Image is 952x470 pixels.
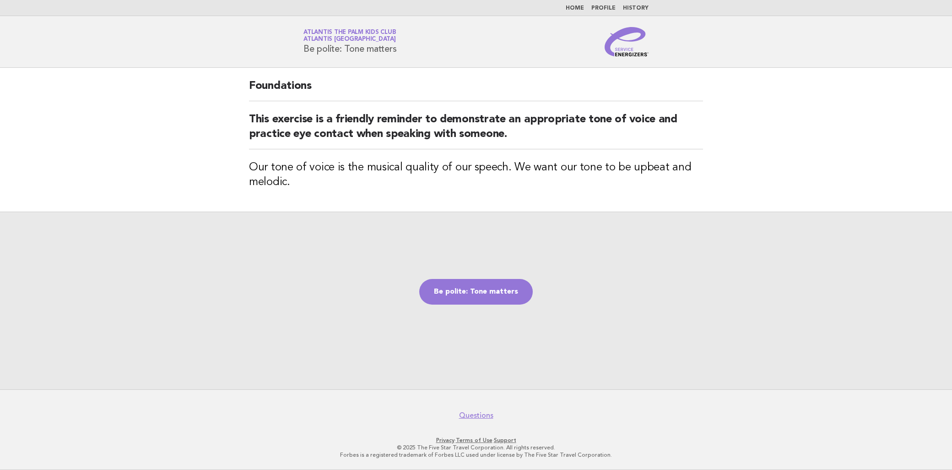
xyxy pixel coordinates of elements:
a: Terms of Use [456,437,492,443]
h2: This exercise is a friendly reminder to demonstrate an appropriate tone of voice and practice eye... [249,112,703,149]
p: · · [196,437,756,444]
a: Be polite: Tone matters [419,279,533,305]
a: Profile [591,5,616,11]
p: © 2025 The Five Star Travel Corporation. All rights reserved. [196,444,756,451]
a: Privacy [436,437,454,443]
h1: Be polite: Tone matters [303,30,396,54]
span: Atlantis [GEOGRAPHIC_DATA] [303,37,396,43]
img: Service Energizers [605,27,649,56]
a: Home [566,5,584,11]
a: Atlantis The Palm Kids ClubAtlantis [GEOGRAPHIC_DATA] [303,29,396,42]
a: Support [494,437,516,443]
p: Forbes is a registered trademark of Forbes LLC used under license by The Five Star Travel Corpora... [196,451,756,459]
a: Questions [459,411,493,420]
h3: Our tone of voice is the musical quality of our speech. We want our tone to be upbeat and melodic. [249,160,703,190]
h2: Foundations [249,79,703,101]
a: History [623,5,649,11]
